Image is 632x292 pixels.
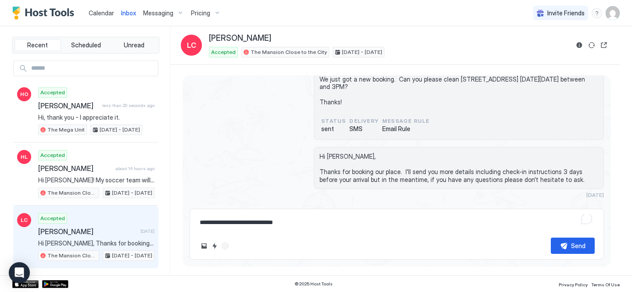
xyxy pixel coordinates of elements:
[191,9,210,17] span: Pricing
[12,37,159,53] div: tab-group
[251,48,327,56] span: The Mansion Close to the City
[294,281,333,287] span: © 2025 Host Tools
[38,227,137,236] span: [PERSON_NAME]
[47,189,97,197] span: The Mansion Close to the City
[349,117,379,125] span: Delivery
[349,125,379,133] span: SMS
[115,166,154,171] span: about 14 hours ago
[143,9,173,17] span: Messaging
[211,48,236,56] span: Accepted
[199,241,209,251] button: Upload image
[100,126,140,134] span: [DATE] - [DATE]
[27,41,48,49] span: Recent
[382,125,429,133] span: Email Rule
[40,214,65,222] span: Accepted
[38,176,154,184] span: Hi [PERSON_NAME]! My soccer team will have a Chinese tournament in nyc on Aug 29-1st weekend, we ...
[571,241,585,250] div: Send
[12,280,39,288] a: App Store
[606,6,620,20] div: User profile
[124,41,144,49] span: Unread
[342,48,382,56] span: [DATE] - [DATE]
[12,7,78,20] a: Host Tools Logo
[38,101,99,110] span: [PERSON_NAME]
[9,262,30,283] div: Open Intercom Messenger
[38,114,154,121] span: Hi, thank you - I appreciate it.
[209,241,220,251] button: Quick reply
[112,252,152,260] span: [DATE] - [DATE]
[591,282,620,287] span: Terms Of Use
[199,214,595,231] textarea: To enrich screen reader interactions, please activate Accessibility in Grammarly extension settings
[28,61,158,76] input: Input Field
[121,9,136,17] span: Inbox
[40,89,65,96] span: Accepted
[320,153,598,183] span: Hi [PERSON_NAME], Thanks for booking our place. I'll send you more details including check-in ins...
[21,153,28,161] span: HL
[382,117,429,125] span: Message Rule
[592,8,602,18] div: menu
[586,192,604,198] span: [DATE]
[63,39,109,51] button: Scheduled
[547,9,585,17] span: Invite Friends
[89,9,114,17] span: Calendar
[321,125,346,133] span: sent
[574,40,585,50] button: Reservation information
[591,279,620,288] a: Terms Of Use
[47,252,97,260] span: The Mansion Close to the City
[187,40,196,50] span: LC
[321,117,346,125] span: status
[20,90,29,98] span: HO
[14,39,61,51] button: Recent
[47,126,85,134] span: The Mega Unit
[112,189,152,197] span: [DATE] - [DATE]
[38,239,154,247] span: Hi [PERSON_NAME], Thanks for booking our place. I'll send you more details including check-in ins...
[121,8,136,18] a: Inbox
[559,282,588,287] span: Privacy Policy
[111,39,157,51] button: Unread
[89,8,114,18] a: Calendar
[102,103,154,108] span: less than 20 seconds ago
[38,164,112,173] span: [PERSON_NAME]
[42,280,68,288] a: Google Play Store
[140,228,154,234] span: [DATE]
[71,41,101,49] span: Scheduled
[209,33,271,43] span: [PERSON_NAME]
[21,216,28,224] span: LC
[40,151,65,159] span: Accepted
[586,40,597,50] button: Sync reservation
[320,60,598,106] span: Hi Cleaning Service, We just got a new booking. Can you please clean [STREET_ADDRESS] [DATE][DATE...
[559,279,588,288] a: Privacy Policy
[551,238,595,254] button: Send
[599,40,609,50] button: Open reservation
